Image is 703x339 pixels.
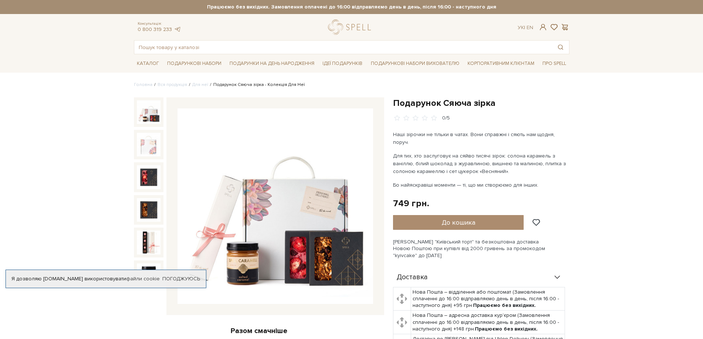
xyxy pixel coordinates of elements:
td: Нова Пошта – адресна доставка кур'єром (Замовлення сплаченні до 16:00 відправляємо день в день, п... [411,311,565,334]
p: Для тих, хто заслуговує на сяйво тисячі зірок: солона карамель з ваніллю, білий шоколад з журавли... [393,152,566,175]
img: Подарунок Сяюча зірка [137,263,161,287]
li: Подарунок Сяюча зірка - Колекція Для Неї [208,82,305,88]
input: Пошук товару у каталозі [134,41,552,54]
span: Доставка [397,274,428,281]
div: 749 грн. [393,198,429,209]
a: 0 800 319 233 [138,26,172,32]
b: Працюємо без вихідних. [473,302,536,308]
span: | [524,24,525,31]
a: Погоджуюсь [162,276,200,282]
a: Подарункові набори вихователю [368,57,462,70]
a: telegram [174,26,181,32]
a: Головна [134,82,152,87]
img: Подарунок Сяюча зірка [137,133,161,156]
button: До кошика [393,215,524,230]
div: [PERSON_NAME] "Київський торт" та безкоштовна доставка Новою Поштою при купівлі від 2000 гривень ... [393,239,569,259]
a: Подарунки на День народження [227,58,317,69]
a: Корпоративним клієнтам [465,57,537,70]
a: Вся продукція [158,82,187,87]
a: файли cookie [126,276,160,282]
a: Про Spell [540,58,569,69]
a: Ідеї подарунків [320,58,365,69]
strong: Працюємо без вихідних. Замовлення оплачені до 16:00 відправляємо день в день, після 16:00 - насту... [134,4,569,10]
div: 0/5 [442,115,450,122]
img: Подарунок Сяюча зірка [137,231,161,254]
h1: Подарунок Сяюча зірка [393,97,569,109]
a: Каталог [134,58,162,69]
img: Подарунок Сяюча зірка [178,108,373,304]
span: До кошика [442,218,475,226]
img: Подарунок Сяюча зірка [137,100,161,124]
a: Подарункові набори [164,58,224,69]
a: Для неї [192,82,208,87]
p: Бо найяскравіші моменти — ті, що ми створюємо для інших. [393,181,566,189]
img: Подарунок Сяюча зірка [137,165,161,189]
div: Я дозволяю [DOMAIN_NAME] використовувати [6,276,206,282]
p: Наші зірочки не тільки в чатах. Вони справжні і сяють нам щодня, поруч. [393,131,566,146]
div: Разом смачніше [134,326,384,336]
span: Консультація: [138,21,181,26]
a: logo [328,20,374,35]
button: Пошук товару у каталозі [552,41,569,54]
a: En [527,24,533,31]
img: Подарунок Сяюча зірка [137,198,161,222]
div: Ук [518,24,533,31]
td: Нова Пошта – відділення або поштомат (Замовлення сплаченні до 16:00 відправляємо день в день, піс... [411,287,565,311]
b: Працюємо без вихідних. [475,326,538,332]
